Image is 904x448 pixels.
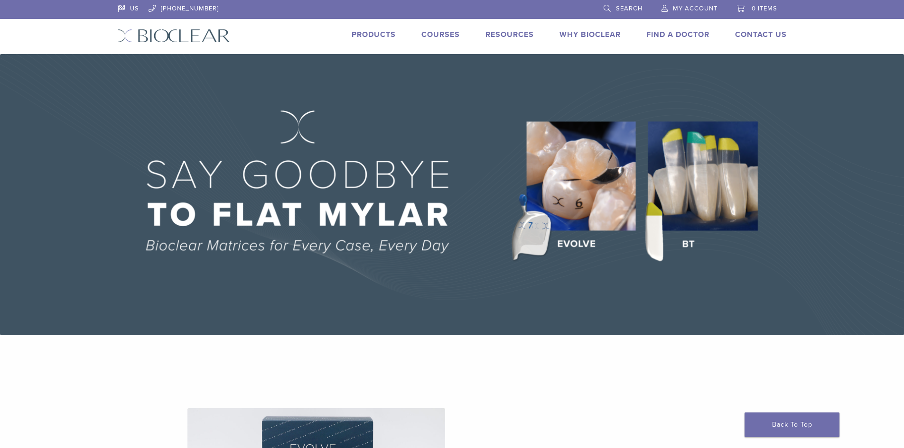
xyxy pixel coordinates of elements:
[752,5,777,12] span: 0 items
[118,29,230,43] img: Bioclear
[646,30,709,39] a: Find A Doctor
[559,30,621,39] a: Why Bioclear
[485,30,534,39] a: Resources
[421,30,460,39] a: Courses
[735,30,787,39] a: Contact Us
[673,5,718,12] span: My Account
[745,412,839,437] a: Back To Top
[352,30,396,39] a: Products
[616,5,643,12] span: Search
